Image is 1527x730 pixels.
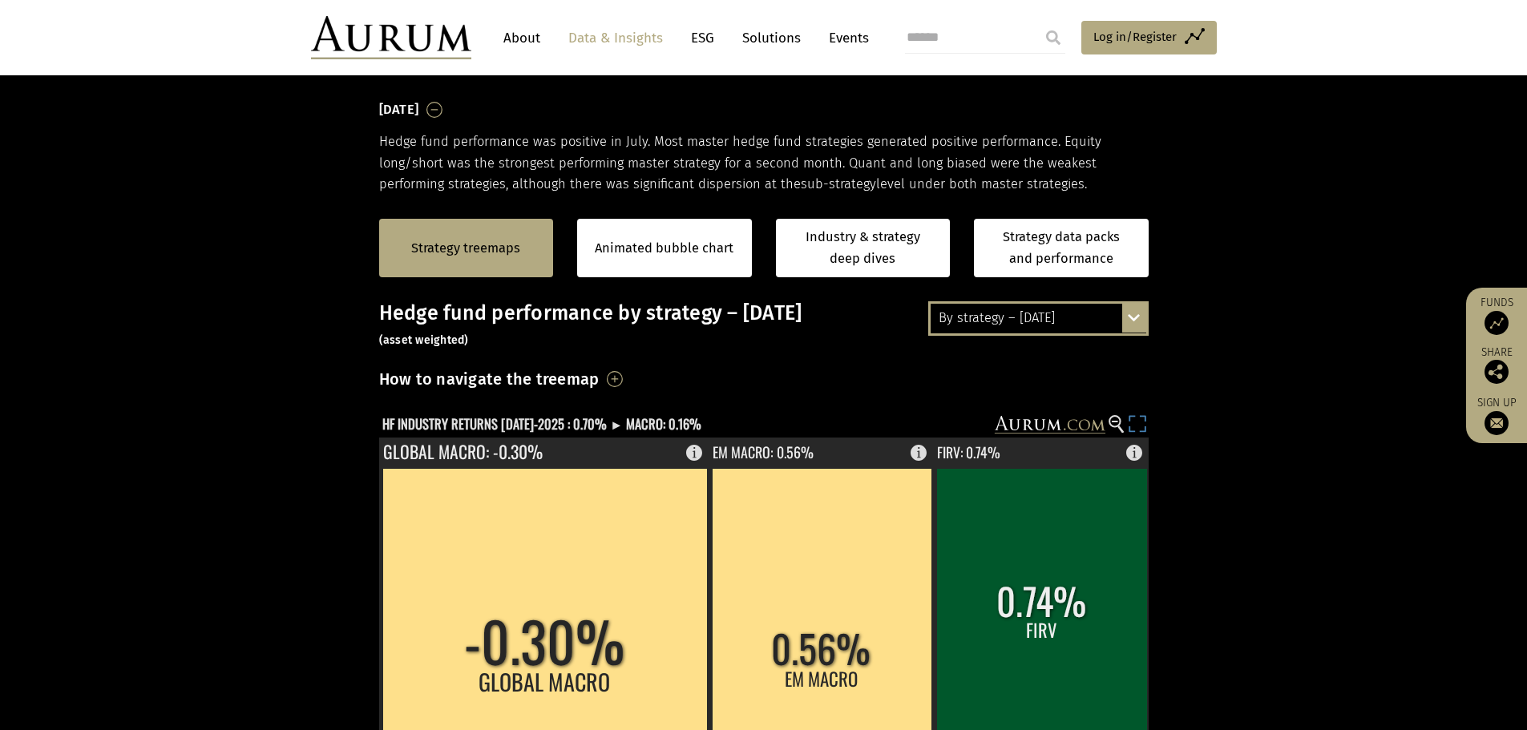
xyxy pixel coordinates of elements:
a: ESG [683,23,722,53]
span: sub-strategy [801,176,876,192]
div: By strategy – [DATE] [931,304,1146,333]
h3: Hedge fund performance by strategy – [DATE] [379,301,1149,349]
img: Sign up to our newsletter [1485,411,1509,435]
a: Sign up [1474,396,1519,435]
a: Funds [1474,296,1519,335]
span: Log in/Register [1093,27,1177,46]
h3: How to navigate the treemap [379,365,600,393]
a: Strategy data packs and performance [974,219,1149,277]
h3: [DATE] [379,98,419,122]
div: Share [1474,347,1519,384]
img: Share this post [1485,360,1509,384]
img: Access Funds [1485,311,1509,335]
p: Hedge fund performance was positive in July. Most master hedge fund strategies generated positive... [379,131,1149,195]
input: Submit [1037,22,1069,54]
a: Industry & strategy deep dives [776,219,951,277]
a: Data & Insights [560,23,671,53]
small: (asset weighted) [379,333,469,347]
a: Strategy treemaps [411,238,520,259]
img: Aurum [311,16,471,59]
a: About [495,23,548,53]
a: Animated bubble chart [595,238,733,259]
a: Solutions [734,23,809,53]
a: Log in/Register [1081,21,1217,54]
a: Events [821,23,869,53]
